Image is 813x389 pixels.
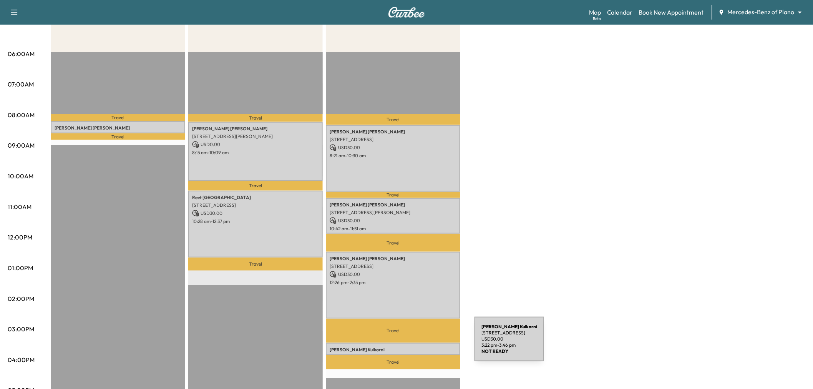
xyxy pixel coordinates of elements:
p: [PERSON_NAME] [PERSON_NAME] [330,202,456,208]
div: Beta [593,16,601,22]
p: 12:00PM [8,233,32,242]
p: Travel [51,133,185,140]
p: Travel [326,319,460,343]
p: [STREET_ADDRESS] [330,136,456,143]
p: 10:28 am - 12:37 pm [192,218,319,224]
p: 01:00PM [8,263,33,273]
p: Travel [188,181,323,191]
p: [PERSON_NAME] [PERSON_NAME] [330,129,456,135]
p: [STREET_ADDRESS] [330,263,456,269]
p: 03:00PM [8,324,34,334]
p: USD 30.00 [330,144,456,151]
span: Mercedes-Benz of Plano [728,8,795,17]
p: USD 30.00 [192,210,319,217]
p: 06:00AM [8,49,35,58]
p: USD 0.00 [192,141,319,148]
p: 02:00PM [8,294,34,303]
p: 04:00PM [8,355,35,364]
p: Reet [GEOGRAPHIC_DATA] [192,194,319,201]
p: 10:00AM [8,171,33,181]
p: 07:00AM [8,80,34,89]
p: Travel [326,355,460,369]
p: Travel [326,234,460,252]
p: Travel [188,258,323,271]
p: 09:00AM [8,141,35,150]
p: 11:00AM [8,202,32,211]
p: [STREET_ADDRESS][PERSON_NAME] [330,209,456,216]
p: USD 30.00 [330,217,456,224]
p: [STREET_ADDRESS] [192,202,319,208]
p: [PERSON_NAME] [PERSON_NAME] [55,125,181,131]
p: Travel [188,114,323,122]
p: Travel [326,192,460,198]
p: Travel [326,114,460,125]
p: [STREET_ADDRESS] [55,133,181,139]
img: Curbee Logo [388,7,425,18]
p: 12:26 pm - 2:35 pm [330,279,456,286]
p: 10:42 am - 11:51 am [330,226,456,232]
a: Calendar [607,8,633,17]
p: USD 30.00 [330,271,456,278]
p: [STREET_ADDRESS][PERSON_NAME] [192,133,319,140]
p: [PERSON_NAME] [PERSON_NAME] [330,256,456,262]
a: MapBeta [589,8,601,17]
a: Book New Appointment [639,8,704,17]
p: [STREET_ADDRESS] [330,354,456,361]
p: 8:21 am - 10:30 am [330,153,456,159]
p: [PERSON_NAME] Kulkarni [330,347,456,353]
p: [PERSON_NAME] [PERSON_NAME] [192,126,319,132]
p: Travel [51,114,185,121]
p: 8:15 am - 10:09 am [192,150,319,156]
p: 08:00AM [8,110,35,120]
